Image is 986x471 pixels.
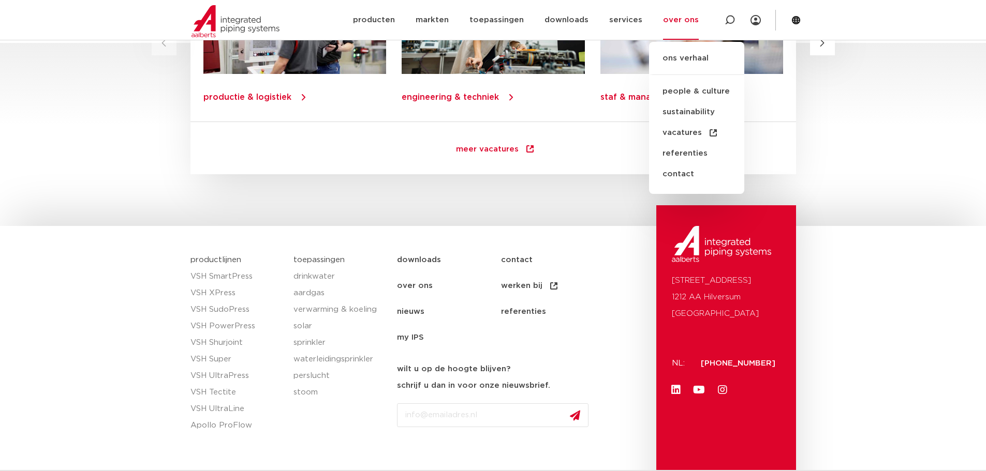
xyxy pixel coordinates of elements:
[672,355,688,372] p: NL:
[190,301,284,318] a: VSH SudoPress
[397,299,501,325] a: nieuws
[152,31,176,55] button: Previous slide
[701,359,775,367] a: [PHONE_NUMBER]
[293,256,345,264] a: toepassingen
[397,273,501,299] a: over ons
[397,365,510,373] strong: wilt u op de hoogte blijven?
[293,285,387,301] a: aardgas
[672,272,781,322] p: [STREET_ADDRESS] 1212 AA Hilversum [GEOGRAPHIC_DATA]
[397,247,501,273] a: downloads
[402,93,499,101] a: engineering & techniek
[190,318,284,335] a: VSH PowerPress
[649,123,744,143] a: vacatures
[190,335,284,351] a: VSH Shurjoint
[293,368,387,384] a: perslucht
[190,368,284,384] a: VSH UltraPress
[293,335,387,351] a: sprinkler
[570,410,580,421] img: send.svg
[397,325,501,351] a: my IPS
[649,52,744,75] a: ons verhaal
[501,273,605,299] a: werken bij
[397,247,651,351] nav: Menu
[649,102,744,123] a: sustainability
[501,299,605,325] a: referenties
[293,351,387,368] a: waterleidingsprinkler
[190,417,284,434] a: Apollo ProFlow
[397,403,588,427] input: info@emailadres.nl
[456,145,519,156] span: meer vacatures
[397,382,550,389] strong: schrijf u dan in voor onze nieuwsbrief.
[293,268,387,285] a: drinkwater
[203,93,291,101] a: productie & logistiek
[190,351,284,368] a: VSH Super
[501,247,605,273] a: contact
[293,384,387,401] a: stoom
[293,318,387,335] a: solar
[190,268,284,285] a: VSH SmartPress
[649,143,744,164] a: referenties
[293,301,387,318] a: verwarming & koeling
[190,384,284,401] a: VSH Tectite
[190,285,284,301] a: VSH XPress
[190,256,241,264] a: productlijnen
[190,401,284,417] a: VSH UltraLine
[810,31,835,55] button: Next slide
[649,164,744,185] a: contact
[649,81,744,102] a: people & culture
[435,135,556,164] a: meer vacatures
[600,93,683,101] a: staf & management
